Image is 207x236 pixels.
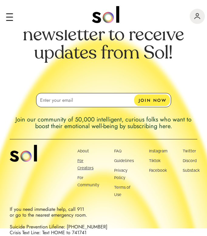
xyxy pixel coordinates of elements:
[149,158,161,163] a: Tiktok
[11,116,196,130] p: Join our community of 50,000 intelligent, curious folks who want to boost their emotional well-be...
[134,94,170,106] button: JOIN NOW
[114,168,127,180] a: Privacy Policy
[10,8,197,84] p: Sign up for our newsletter to receive updates from Sol!
[183,168,200,173] a: Substack
[114,185,130,197] a: Terms of Use
[10,206,192,235] div: If you need immediate help, call 911 or go to the nearest emergency room. Suicide Prevention Life...
[149,168,167,173] a: Facebook
[92,6,119,23] img: logo
[183,158,197,163] a: Discord
[77,149,89,153] a: About
[77,175,99,187] a: For Community
[77,158,93,170] a: For Creators
[10,145,37,162] img: logo
[194,13,200,19] img: logo
[149,149,168,153] a: Instagram
[183,149,196,153] a: Twitter
[36,93,171,107] input: Enter your email
[114,158,134,163] a: Guidelines
[114,149,122,153] a: FAQ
